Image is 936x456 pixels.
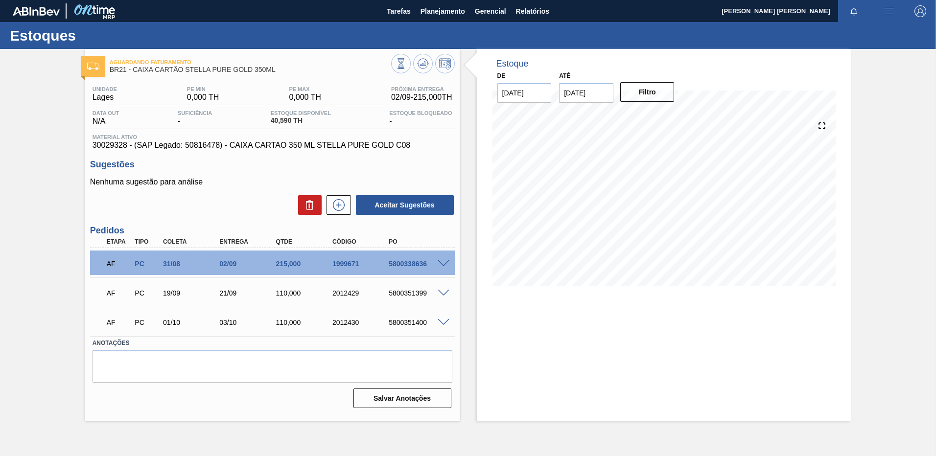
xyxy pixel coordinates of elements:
button: Notificações [838,4,869,18]
div: Estoque [496,59,529,69]
div: Aguardando Faturamento [104,312,134,333]
label: Até [559,72,570,79]
div: 5800351400 [386,319,449,326]
span: Tarefas [387,5,411,17]
span: Aguardando Faturamento [110,59,391,65]
span: 40,590 TH [271,117,331,124]
button: Filtro [620,82,675,102]
div: 215,000 [274,260,337,268]
span: Estoque Bloqueado [389,110,452,116]
div: Entrega [217,238,280,245]
div: 02/09/2025 [217,260,280,268]
div: Qtde [274,238,337,245]
span: Gerencial [475,5,506,17]
input: dd/mm/yyyy [497,83,552,103]
button: Aceitar Sugestões [356,195,454,215]
button: Visão Geral dos Estoques [391,54,411,73]
div: Pedido de Compra [132,289,162,297]
span: 30029328 - (SAP Legado: 50816478) - CAIXA CARTAO 350 ML STELLA PURE GOLD C08 [93,141,452,150]
h3: Sugestões [90,160,455,170]
span: Material ativo [93,134,452,140]
div: Coleta [161,238,224,245]
span: 0,000 TH [289,93,321,102]
span: 02/09 - 215,000 TH [391,93,452,102]
div: 110,000 [274,319,337,326]
p: AF [107,260,131,268]
span: Próxima Entrega [391,86,452,92]
p: AF [107,289,131,297]
img: userActions [883,5,895,17]
div: 31/08/2025 [161,260,224,268]
div: Tipo [132,238,162,245]
div: Aguardando Faturamento [104,282,134,304]
button: Atualizar Gráfico [413,54,433,73]
div: 21/09/2025 [217,289,280,297]
img: TNhmsLtSVTkK8tSr43FrP2fwEKptu5GPRR3wAAAABJRU5ErkJggg== [13,7,60,16]
span: Unidade [93,86,117,92]
div: 01/10/2025 [161,319,224,326]
div: Excluir Sugestões [293,195,322,215]
div: Pedido de Compra [132,260,162,268]
div: Código [330,238,393,245]
div: Aceitar Sugestões [351,194,455,216]
div: Nova sugestão [322,195,351,215]
button: Salvar Anotações [353,388,451,408]
h1: Estoques [10,30,184,41]
div: 19/09/2025 [161,289,224,297]
div: 1999671 [330,260,393,268]
span: Lages [93,93,117,102]
div: Pedido de Compra [132,319,162,326]
div: 2012429 [330,289,393,297]
div: Aguardando Faturamento [104,253,134,274]
input: dd/mm/yyyy [559,83,613,103]
img: Ícone [87,63,99,70]
span: Data out [93,110,119,116]
span: Planejamento [421,5,465,17]
label: Anotações [93,336,452,350]
div: 5800338636 [386,260,449,268]
div: 110,000 [274,289,337,297]
span: Suficiência [178,110,212,116]
p: AF [107,319,131,326]
div: 03/10/2025 [217,319,280,326]
span: PE MAX [289,86,321,92]
button: Programar Estoque [435,54,455,73]
span: BR21 - CAIXA CARTÃO STELLA PURE GOLD 350ML [110,66,391,73]
p: Nenhuma sugestão para análise [90,178,455,186]
div: Etapa [104,238,134,245]
span: Estoque Disponível [271,110,331,116]
div: - [387,110,454,126]
div: PO [386,238,449,245]
div: - [175,110,214,126]
span: Relatórios [516,5,549,17]
img: Logout [914,5,926,17]
label: De [497,72,506,79]
div: 5800351399 [386,289,449,297]
div: N/A [90,110,122,126]
h3: Pedidos [90,226,455,236]
span: PE MIN [187,86,219,92]
div: 2012430 [330,319,393,326]
span: 0,000 TH [187,93,219,102]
